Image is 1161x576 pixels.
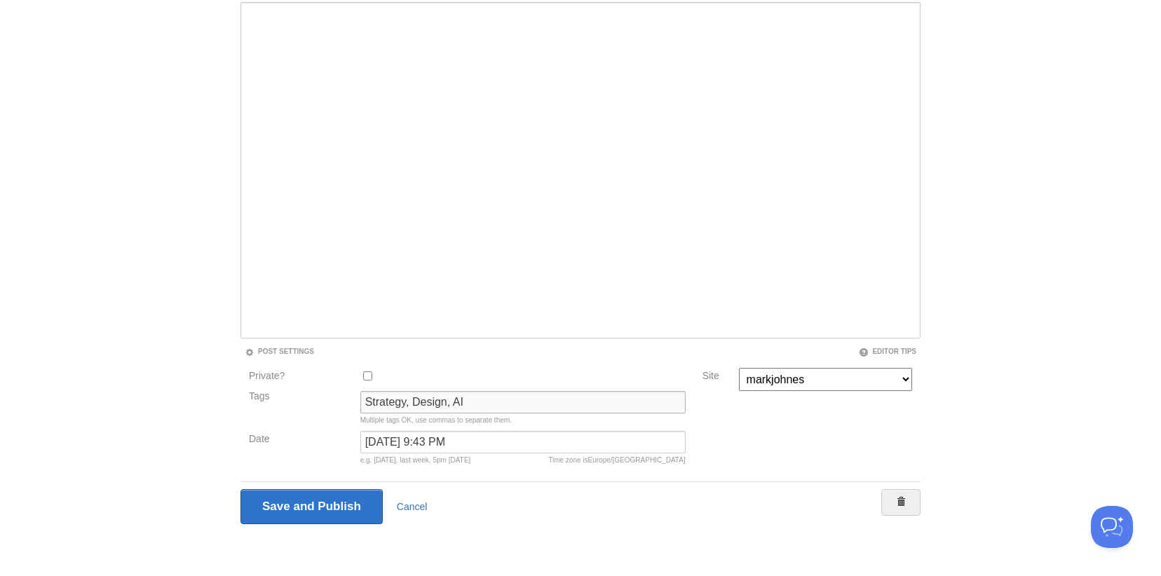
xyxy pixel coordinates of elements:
[859,348,916,355] a: Editor Tips
[588,456,686,464] span: Europe/[GEOGRAPHIC_DATA]
[240,489,383,524] input: Save and Publish
[1091,506,1133,548] iframe: Help Scout Beacon - Open
[249,371,352,384] label: Private?
[548,457,685,464] div: Time zone is
[360,457,686,464] div: e.g. [DATE], last week, 5pm [DATE]
[360,417,686,424] div: Multiple tags OK, use commas to separate them.
[702,371,731,384] label: Site
[245,391,356,401] label: Tags
[397,501,428,512] a: Cancel
[249,434,352,447] label: Date
[245,348,314,355] a: Post Settings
